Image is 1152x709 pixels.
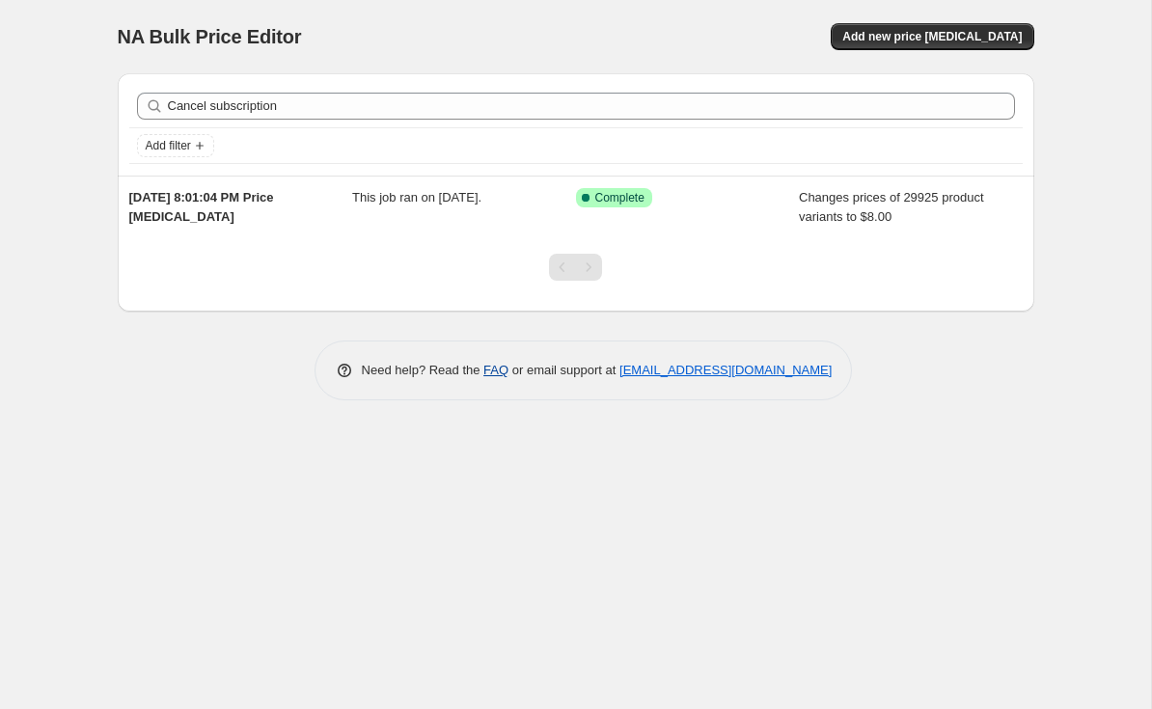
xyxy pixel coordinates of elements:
[842,29,1022,44] span: Add new price [MEDICAL_DATA]
[352,190,481,205] span: This job ran on [DATE].
[146,138,191,153] span: Add filter
[483,363,508,377] a: FAQ
[799,190,984,224] span: Changes prices of 29925 product variants to $8.00
[549,254,602,281] nav: Pagination
[619,363,832,377] a: [EMAIL_ADDRESS][DOMAIN_NAME]
[362,363,484,377] span: Need help? Read the
[118,26,302,47] span: NA Bulk Price Editor
[831,23,1033,50] button: Add new price [MEDICAL_DATA]
[595,190,645,205] span: Complete
[129,190,274,224] span: [DATE] 8:01:04 PM Price [MEDICAL_DATA]
[508,363,619,377] span: or email support at
[137,134,214,157] button: Add filter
